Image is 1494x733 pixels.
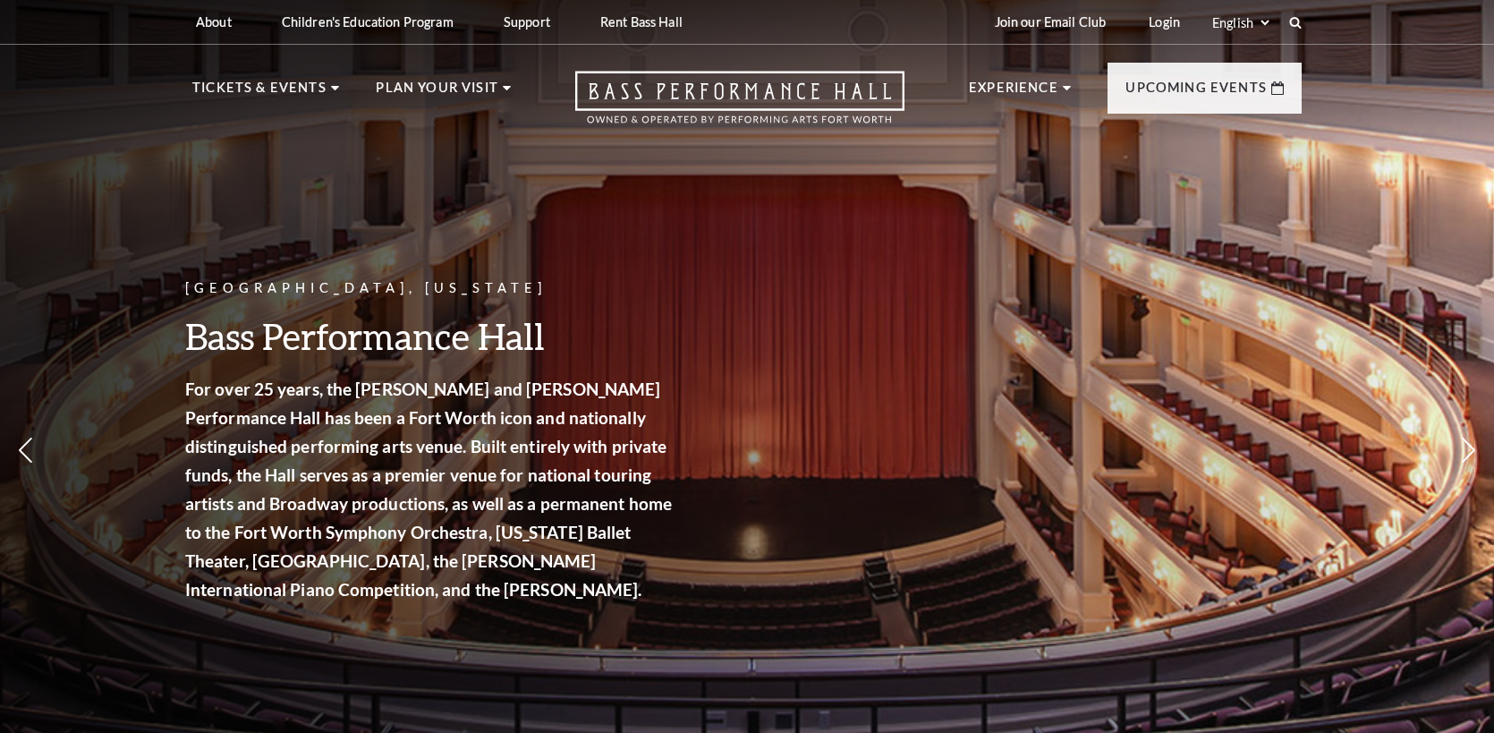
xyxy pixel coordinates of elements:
p: Experience [969,77,1058,109]
p: About [196,14,232,30]
strong: For over 25 years, the [PERSON_NAME] and [PERSON_NAME] Performance Hall has been a Fort Worth ico... [185,379,672,600]
select: Select: [1209,14,1272,31]
p: Support [504,14,550,30]
h3: Bass Performance Hall [185,313,677,359]
p: Plan Your Visit [376,77,498,109]
p: Children's Education Program [282,14,454,30]
p: [GEOGRAPHIC_DATA], [US_STATE] [185,277,677,300]
p: Rent Bass Hall [600,14,683,30]
p: Tickets & Events [192,77,327,109]
p: Upcoming Events [1125,77,1267,109]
